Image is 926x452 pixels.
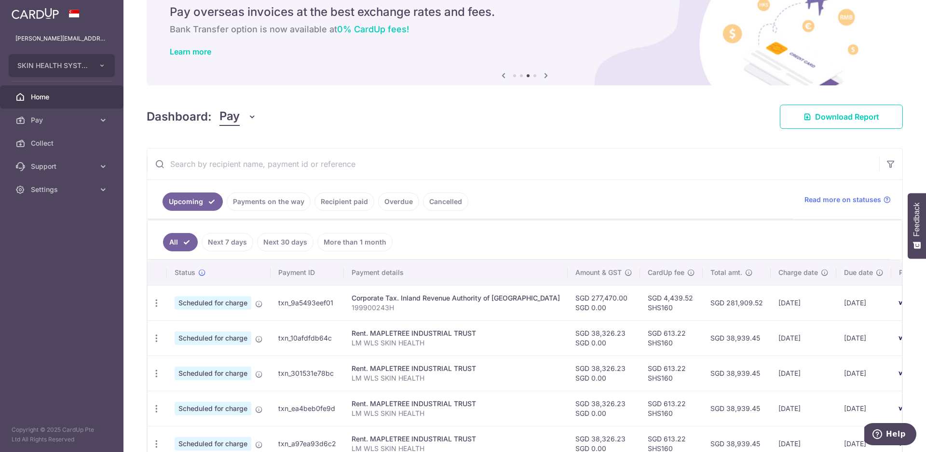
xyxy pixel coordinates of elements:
span: Amount & GST [575,268,622,277]
td: SGD 38,326.23 SGD 0.00 [568,320,640,356]
button: Feedback - Show survey [908,193,926,259]
a: More than 1 month [317,233,393,251]
img: Bank Card [894,332,913,344]
p: [PERSON_NAME][EMAIL_ADDRESS][DOMAIN_NAME] [15,34,108,43]
button: SKIN HEALTH SYSTEM PTE LTD [9,54,115,77]
span: Scheduled for charge [175,437,251,451]
a: Overdue [378,192,419,211]
h4: Dashboard: [147,108,212,125]
span: Status [175,268,195,277]
span: Pay [31,115,95,125]
a: Recipient paid [314,192,374,211]
td: [DATE] [836,356,891,391]
span: Download Report [815,111,879,123]
input: Search by recipient name, payment id or reference [147,149,879,179]
img: Bank Card [894,297,913,309]
a: Next 30 days [257,233,313,251]
div: Corporate Tax. Inland Revenue Authority of [GEOGRAPHIC_DATA] [352,293,560,303]
a: All [163,233,198,251]
h5: Pay overseas invoices at the best exchange rates and fees. [170,4,880,20]
td: [DATE] [771,320,836,356]
p: 199900243H [352,303,560,313]
th: Payment details [344,260,568,285]
span: Home [31,92,95,102]
span: Settings [31,185,95,194]
td: [DATE] [771,356,836,391]
td: SGD 613.22 SHS160 [640,356,703,391]
p: LM WLS SKIN HEALTH [352,409,560,418]
td: SGD 277,470.00 SGD 0.00 [568,285,640,320]
p: LM WLS SKIN HEALTH [352,338,560,348]
td: SGD 38,326.23 SGD 0.00 [568,391,640,426]
div: Rent. MAPLETREE INDUSTRIAL TRUST [352,399,560,409]
img: Bank Card [894,368,913,379]
span: Read more on statuses [804,195,881,205]
td: [DATE] [771,285,836,320]
td: [DATE] [836,285,891,320]
td: txn_10afdfdb64c [271,320,344,356]
img: CardUp [12,8,59,19]
a: Upcoming [163,192,223,211]
td: txn_9a5493eef01 [271,285,344,320]
span: Due date [844,268,873,277]
td: SGD 38,939.45 [703,356,771,391]
th: Payment ID [271,260,344,285]
div: Rent. MAPLETREE INDUSTRIAL TRUST [352,434,560,444]
span: Feedback [912,203,921,236]
div: Rent. MAPLETREE INDUSTRIAL TRUST [352,329,560,338]
h6: Bank Transfer option is now available at [170,24,880,35]
span: Scheduled for charge [175,402,251,415]
a: Payments on the way [227,192,311,211]
span: Pay [219,108,240,126]
iframe: Opens a widget where you can find more information [864,423,916,447]
span: Support [31,162,95,171]
span: Scheduled for charge [175,296,251,310]
td: SGD 38,939.45 [703,320,771,356]
td: txn_ea4beb0fe9d [271,391,344,426]
span: 0% CardUp fees! [337,24,409,34]
td: [DATE] [771,391,836,426]
td: [DATE] [836,320,891,356]
td: [DATE] [836,391,891,426]
img: Bank Card [894,403,913,414]
td: SGD 4,439.52 SHS160 [640,285,703,320]
button: Pay [219,108,257,126]
td: SGD 613.22 SHS160 [640,320,703,356]
span: Total amt. [710,268,742,277]
td: SGD 613.22 SHS160 [640,391,703,426]
span: Scheduled for charge [175,367,251,380]
span: CardUp fee [648,268,684,277]
a: Read more on statuses [804,195,891,205]
td: SGD 281,909.52 [703,285,771,320]
p: LM WLS SKIN HEALTH [352,373,560,383]
td: txn_301531e78bc [271,356,344,391]
span: Charge date [778,268,818,277]
span: Collect [31,138,95,148]
span: Scheduled for charge [175,331,251,345]
a: Learn more [170,47,211,56]
td: SGD 38,939.45 [703,391,771,426]
a: Cancelled [423,192,468,211]
a: Next 7 days [202,233,253,251]
a: Download Report [780,105,903,129]
td: SGD 38,326.23 SGD 0.00 [568,356,640,391]
span: SKIN HEALTH SYSTEM PTE LTD [17,61,89,70]
div: Rent. MAPLETREE INDUSTRIAL TRUST [352,364,560,373]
